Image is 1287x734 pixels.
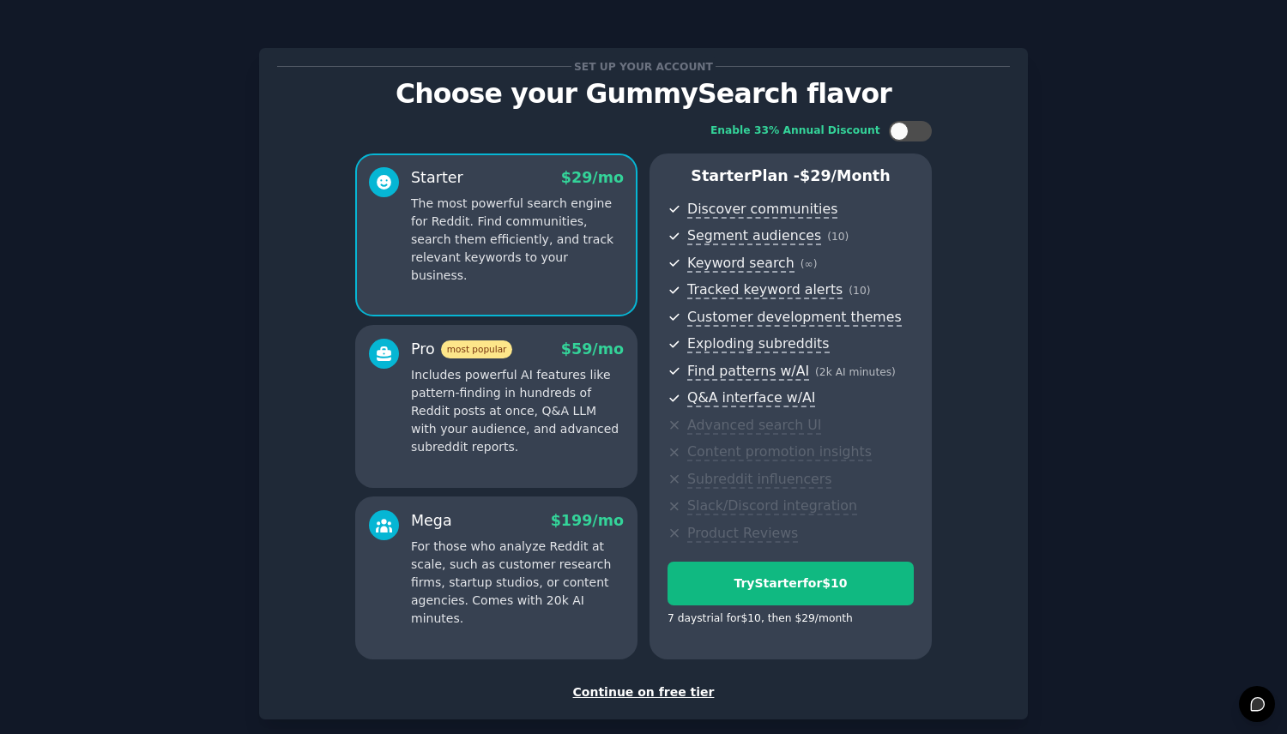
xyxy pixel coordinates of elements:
span: Segment audiences [687,227,821,245]
span: most popular [441,340,513,358]
div: Pro [411,339,512,360]
span: Slack/Discord integration [687,497,857,515]
span: ( ∞ ) [801,258,818,270]
p: Starter Plan - [668,165,914,187]
div: Continue on free tier [277,683,1010,701]
div: Starter [411,167,463,189]
span: Advanced search UI [687,417,821,435]
span: Find patterns w/AI [687,363,809,381]
span: $ 29 /month [800,167,891,184]
span: Content promotion insights [687,443,872,461]
div: 7 days trial for $10 , then $ 29 /month [668,611,853,627]
div: Try Starter for $10 [668,575,913,593]
span: Keyword search [687,255,795,273]
span: Product Reviews [687,525,798,543]
p: Includes powerful AI features like pattern-finding in hundreds of Reddit posts at once, Q&A LLM w... [411,366,624,456]
button: TryStarterfor$10 [668,562,914,605]
p: The most powerful search engine for Reddit. Find communities, search them efficiently, and track ... [411,195,624,285]
span: Discover communities [687,201,837,219]
span: ( 10 ) [849,285,870,297]
div: Enable 33% Annual Discount [710,123,880,139]
div: Mega [411,510,452,532]
span: $ 199 /mo [551,512,624,529]
span: Set up your account [571,57,716,75]
span: ( 10 ) [827,231,849,243]
span: Exploding subreddits [687,335,829,353]
p: For those who analyze Reddit at scale, such as customer research firms, startup studios, or conte... [411,538,624,628]
span: Q&A interface w/AI [687,389,815,407]
span: Subreddit influencers [687,471,831,489]
span: Tracked keyword alerts [687,281,843,299]
p: Choose your GummySearch flavor [277,79,1010,109]
span: $ 29 /mo [561,169,624,186]
span: Customer development themes [687,309,902,327]
span: ( 2k AI minutes ) [815,366,896,378]
span: $ 59 /mo [561,340,624,358]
